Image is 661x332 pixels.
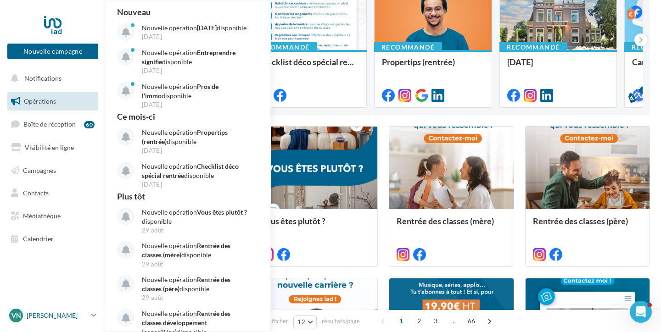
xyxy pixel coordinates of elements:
[428,314,443,328] span: 3
[27,311,88,320] p: [PERSON_NAME]
[6,161,100,180] a: Campagnes
[639,86,648,94] div: 5
[261,216,370,235] div: Vous êtes plutôt ?
[499,42,567,52] div: Recommandé
[249,42,317,52] div: Recommandé
[533,216,643,235] div: Rentrée des classes (père)
[630,301,652,323] iframe: Intercom live chat
[6,183,100,203] a: Contacts
[6,69,96,88] button: Notifications
[24,97,56,105] span: Opérations
[446,314,461,328] span: ...
[23,235,54,243] span: Calendrier
[507,57,610,76] div: [DATE]
[7,44,98,59] button: Nouvelle campagne
[464,314,479,328] span: 66
[23,212,61,220] span: Médiathèque
[394,314,409,328] span: 1
[6,138,100,157] a: Visibilité en ligne
[397,216,506,235] div: Rentrée des classes (mère)
[412,314,426,328] span: 2
[6,206,100,226] a: Médiathèque
[24,74,62,82] span: Notifications
[297,318,305,326] span: 12
[23,120,76,128] span: Boîte de réception
[374,42,442,52] div: Recommandé
[322,317,360,326] span: résultats/page
[7,307,98,324] a: VN [PERSON_NAME]
[23,166,56,174] span: Campagnes
[382,57,484,76] div: Propertips (rentrée)
[6,229,100,249] a: Calendrier
[293,315,317,328] button: 12
[257,57,359,76] div: Checklist déco spécial rentrée
[25,144,74,151] span: Visibilité en ligne
[23,189,49,197] span: Contacts
[268,317,288,326] span: Afficher
[6,92,100,111] a: Opérations
[84,121,95,128] div: 60
[6,114,100,134] a: Boîte de réception60
[11,311,21,320] span: VN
